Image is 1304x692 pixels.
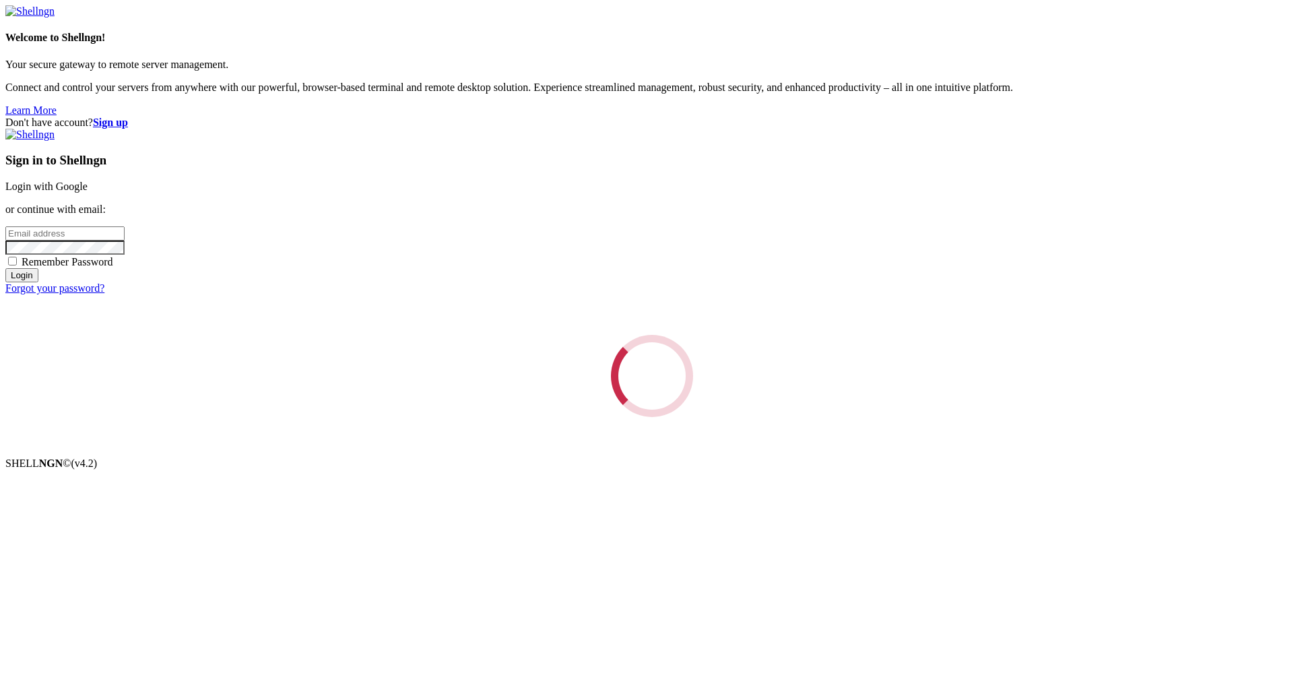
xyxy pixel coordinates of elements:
[5,181,88,192] a: Login with Google
[5,268,38,282] input: Login
[5,129,55,141] img: Shellngn
[5,5,55,18] img: Shellngn
[5,117,1299,129] div: Don't have account?
[5,32,1299,44] h4: Welcome to Shellngn!
[71,458,98,469] span: 4.2.0
[93,117,128,128] a: Sign up
[22,256,113,268] span: Remember Password
[5,226,125,241] input: Email address
[39,458,63,469] b: NGN
[8,257,17,265] input: Remember Password
[5,153,1299,168] h3: Sign in to Shellngn
[5,104,57,116] a: Learn More
[5,82,1299,94] p: Connect and control your servers from anywhere with our powerful, browser-based terminal and remo...
[5,458,97,469] span: SHELL ©
[5,203,1299,216] p: or continue with email:
[5,59,1299,71] p: Your secure gateway to remote server management.
[5,282,104,294] a: Forgot your password?
[607,331,696,420] div: Loading...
